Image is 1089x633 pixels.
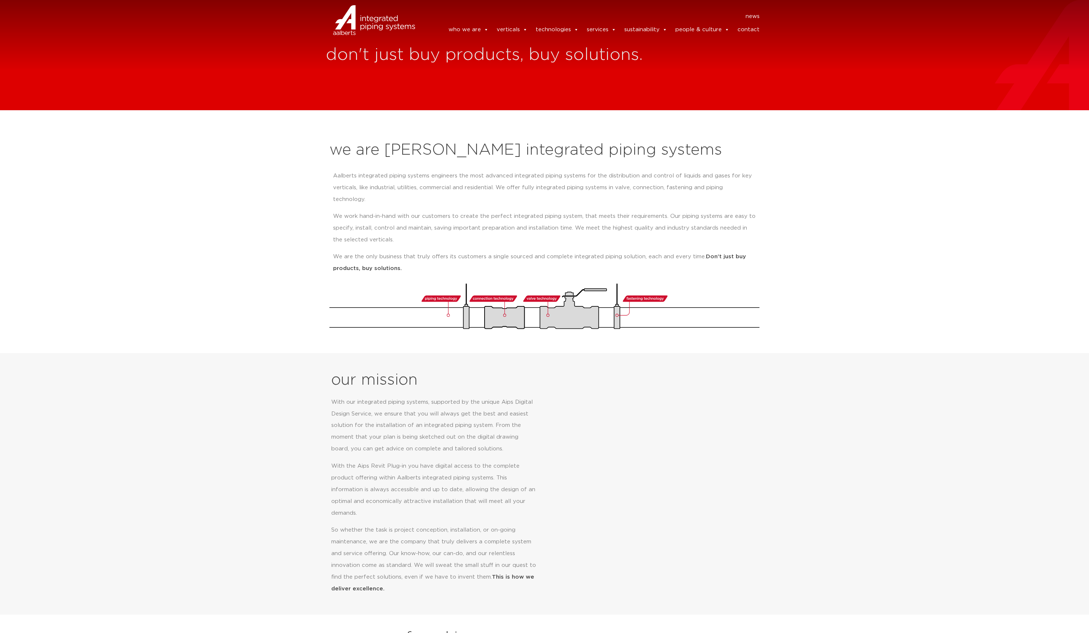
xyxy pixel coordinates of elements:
[333,251,756,274] p: We are the only business that truly offers its customers a single sourced and complete integrated...
[329,141,760,159] h2: we are [PERSON_NAME] integrated piping systems
[738,22,760,37] a: contact
[426,11,760,22] nav: Menu
[331,396,536,455] p: With our integrated piping systems, supported by the unique Aips Digital Design Service, we ensur...
[536,22,579,37] a: technologies
[746,11,760,22] a: news
[624,22,667,37] a: sustainability
[331,524,536,595] p: So whether the task is project conception, installation, or on-going maintenance, we are the comp...
[449,22,489,37] a: who we are
[333,211,756,246] p: We work hand-in-hand with our customers to create the perfect integrated piping system, that meet...
[675,22,729,37] a: people & culture
[331,460,536,519] p: With the Aips Revit Plug-in you have digital access to the complete product offering within Aalbe...
[331,574,534,591] strong: This is how we deliver excellence.
[587,22,616,37] a: services
[497,22,528,37] a: verticals
[333,170,756,205] p: Aalberts integrated piping systems engineers the most advanced integrated piping systems for the ...
[331,371,547,389] h2: our mission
